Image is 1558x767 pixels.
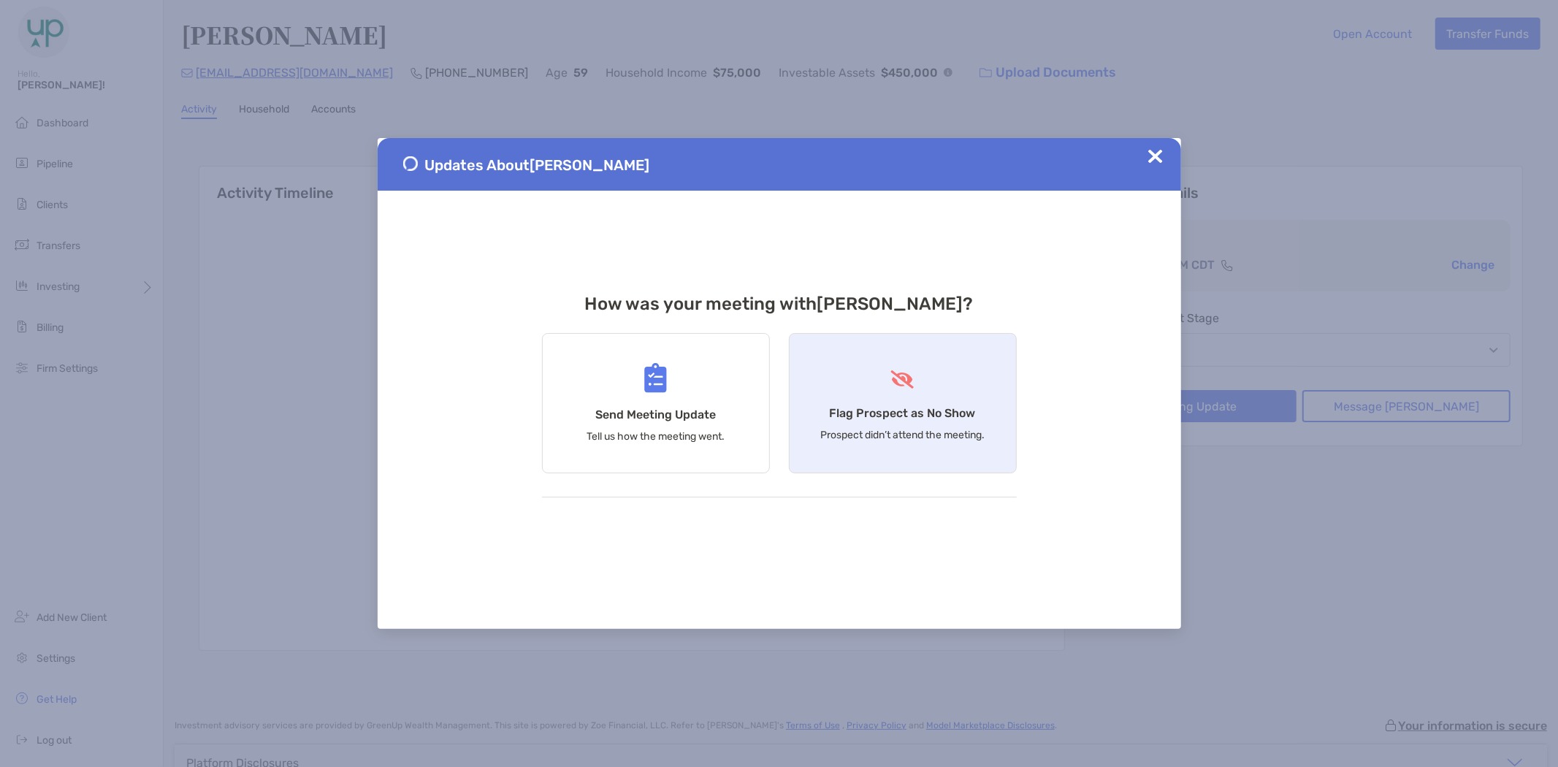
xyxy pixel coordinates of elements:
[403,156,418,171] img: Send Meeting Update 1
[587,430,725,443] p: Tell us how the meeting went.
[595,408,716,421] h4: Send Meeting Update
[542,294,1017,314] h3: How was your meeting with [PERSON_NAME] ?
[644,363,667,393] img: Send Meeting Update
[889,370,916,389] img: Flag Prospect as No Show
[425,156,650,174] span: Updates About [PERSON_NAME]
[1148,149,1163,164] img: Close Updates Zoe
[830,406,976,420] h4: Flag Prospect as No Show
[820,429,985,441] p: Prospect didn’t attend the meeting.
